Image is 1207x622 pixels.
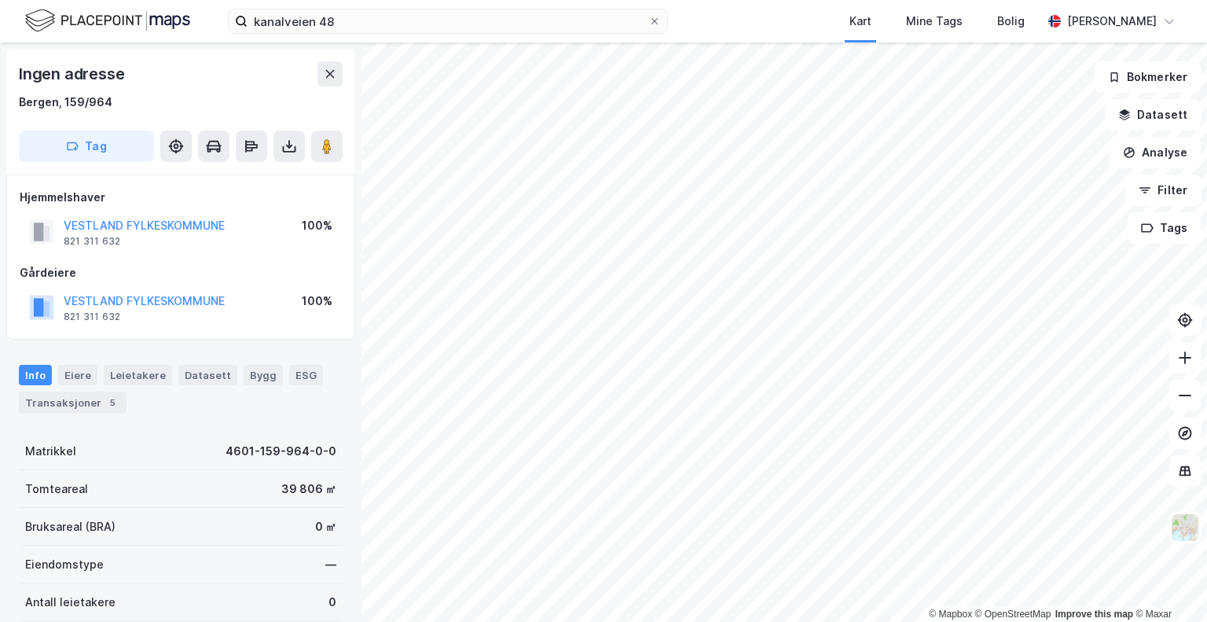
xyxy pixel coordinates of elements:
div: Datasett [178,365,237,385]
div: Kontrollprogram for chat [1128,547,1207,622]
div: Kart [849,12,871,31]
div: 0 ㎡ [315,517,336,536]
a: Improve this map [1055,609,1133,620]
button: Analyse [1110,137,1201,168]
div: Bolig [997,12,1025,31]
iframe: Chat Widget [1128,547,1207,622]
div: Leietakere [104,365,172,385]
div: Gårdeiere [20,263,342,282]
button: Tags [1128,212,1201,244]
button: Tag [19,131,154,162]
div: Bygg [244,365,283,385]
button: Bokmerker [1095,61,1201,93]
div: 4601-159-964-0-0 [226,442,336,461]
a: Mapbox [929,609,972,620]
div: — [325,555,336,574]
div: Ingen adresse [19,61,127,86]
input: Søk på adresse, matrikkel, gårdeiere, leietakere eller personer [248,9,648,33]
div: Tomteareal [25,480,88,499]
div: Hjemmelshaver [20,188,342,207]
div: Bruksareal (BRA) [25,517,116,536]
div: Eiendomstype [25,555,104,574]
div: Transaksjoner [19,392,127,414]
img: Z [1170,513,1200,543]
div: 821 311 632 [64,311,120,323]
div: 821 311 632 [64,235,120,248]
div: Bergen, 159/964 [19,93,112,112]
div: 100% [302,216,332,235]
div: 39 806 ㎡ [281,480,336,499]
button: Datasett [1105,99,1201,131]
div: [PERSON_NAME] [1067,12,1157,31]
div: Mine Tags [906,12,963,31]
div: Matrikkel [25,442,76,461]
div: ESG [289,365,323,385]
div: Antall leietakere [25,593,116,612]
button: Filter [1125,175,1201,206]
div: Eiere [58,365,97,385]
div: Info [19,365,52,385]
img: logo.f888ab2527a4732fd821a326f86c7f29.svg [25,7,190,35]
div: 0 [328,593,336,612]
div: 100% [302,292,332,311]
div: 5 [105,395,120,410]
a: OpenStreetMap [975,609,1051,620]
